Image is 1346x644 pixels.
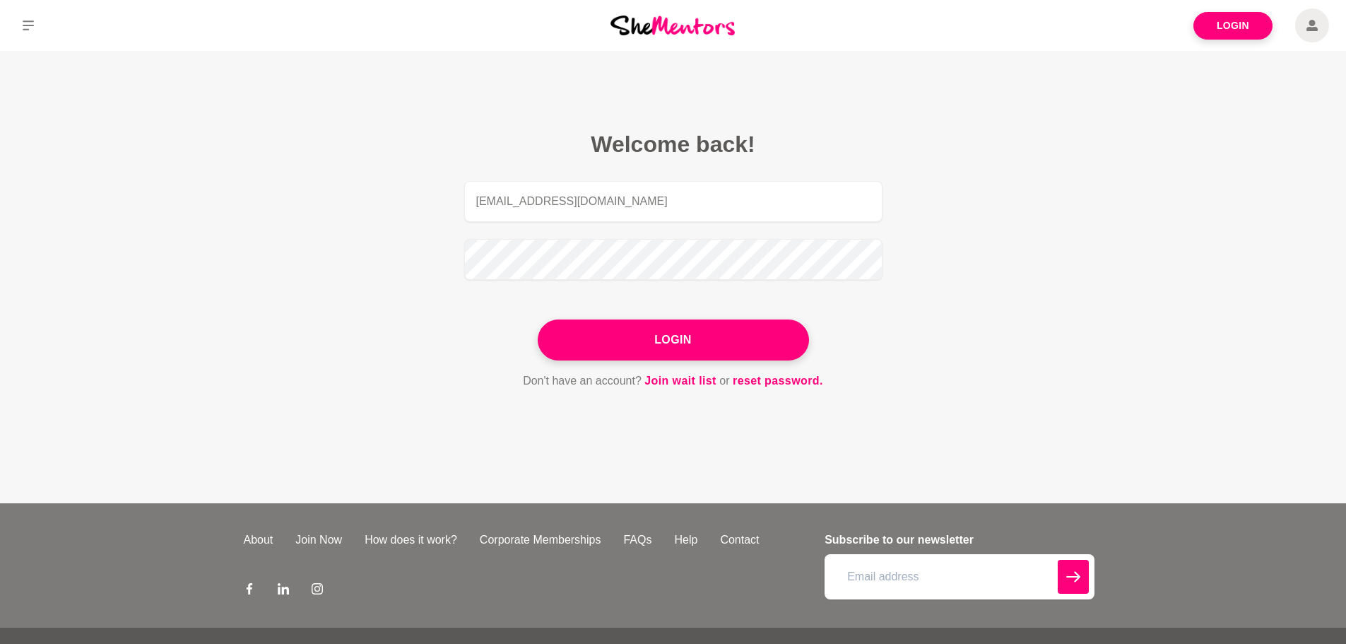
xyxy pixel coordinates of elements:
img: She Mentors Logo [610,16,735,35]
a: Contact [709,532,770,549]
a: Instagram [312,582,323,599]
a: About [232,532,285,549]
h4: Subscribe to our newsletter [825,532,1094,549]
a: Join Now [284,532,353,549]
a: How does it work? [353,532,468,549]
p: Don't have an account? or [464,372,882,390]
button: Login [538,320,809,361]
a: Facebook [244,582,255,599]
h2: Welcome back! [464,130,882,158]
input: Email address [825,554,1094,599]
a: FAQs [612,532,663,549]
a: Corporate Memberships [468,532,613,549]
input: Email address [464,181,882,222]
a: Help [663,532,709,549]
a: Join wait list [644,372,716,390]
a: reset password. [733,372,823,390]
a: Login [1193,12,1273,40]
a: LinkedIn [278,582,289,599]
